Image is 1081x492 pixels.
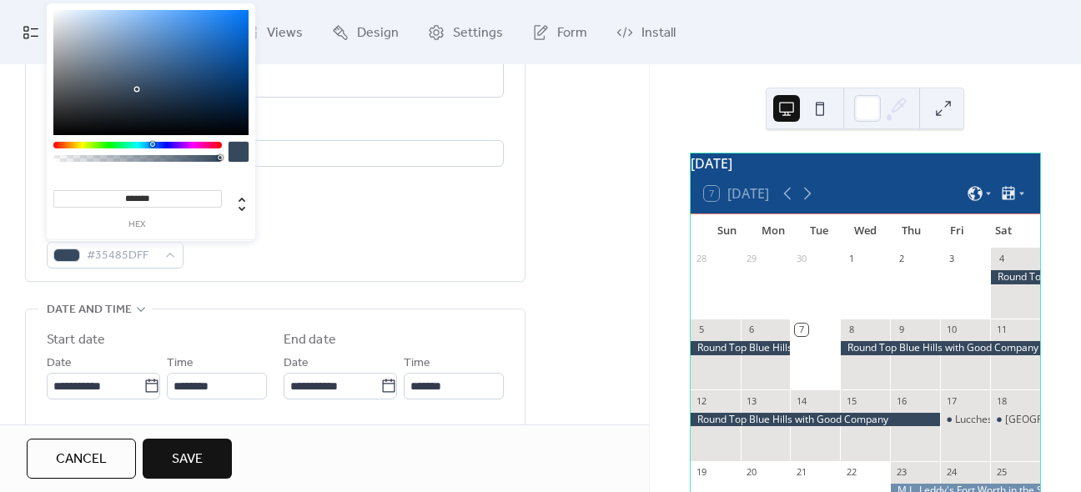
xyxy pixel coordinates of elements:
span: Form [557,20,587,46]
div: 16 [895,394,908,407]
div: Mon [750,214,796,248]
div: 18 [995,394,1008,407]
div: 22 [845,466,857,479]
div: Tecovas Alamo Heights [990,413,1040,427]
div: Thu [888,214,934,248]
div: 29 [746,253,758,265]
span: Install [641,20,676,46]
div: 10 [945,324,958,336]
span: Settings [453,20,503,46]
div: Start date [47,330,105,350]
div: 3 [945,253,958,265]
span: All day [67,420,100,440]
div: 20 [746,466,758,479]
div: 14 [795,394,807,407]
div: 7 [795,324,807,336]
span: Date and time [47,300,132,320]
div: 8 [845,324,857,336]
div: Round Top Blue Hills with Good Company [691,413,941,427]
div: Round Top Blue Hills with Good Company [990,270,1040,284]
div: Sun [704,214,750,248]
a: Install [604,7,688,58]
div: 5 [696,324,708,336]
div: 6 [746,324,758,336]
span: Cancel [56,449,107,469]
div: 2 [895,253,908,265]
span: Date [47,354,72,374]
span: Time [404,354,430,374]
button: Save [143,439,232,479]
a: Form [520,7,600,58]
div: [DATE] [691,153,1040,173]
div: 15 [845,394,857,407]
div: 11 [995,324,1008,336]
div: 25 [995,466,1008,479]
a: Design [319,7,411,58]
div: 1 [845,253,857,265]
div: Lucchese at Blue Hills [940,413,990,427]
div: 30 [795,253,807,265]
label: hex [53,220,222,229]
div: 9 [895,324,908,336]
span: Views [267,20,303,46]
a: Views [229,7,315,58]
span: Design [357,20,399,46]
div: End date [284,330,336,350]
div: 19 [696,466,708,479]
button: Cancel [27,439,136,479]
div: Location [47,118,500,138]
span: #35485DFF [87,246,157,266]
span: Date [284,354,309,374]
div: 13 [746,394,758,407]
div: 21 [795,466,807,479]
span: Time [167,354,194,374]
div: Round Top Blue Hills with Good Company [691,341,791,355]
div: 17 [945,394,958,407]
div: Round Top Blue Hills with Good Company [840,341,1040,355]
div: Tue [796,214,842,248]
div: Fri [934,214,980,248]
div: 4 [995,253,1008,265]
div: 24 [945,466,958,479]
div: 23 [895,466,908,479]
a: My Events [10,7,120,58]
a: Settings [415,7,515,58]
div: 12 [696,394,708,407]
div: 28 [696,253,708,265]
span: Save [172,449,203,469]
div: Wed [842,214,888,248]
div: Sat [981,214,1027,248]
